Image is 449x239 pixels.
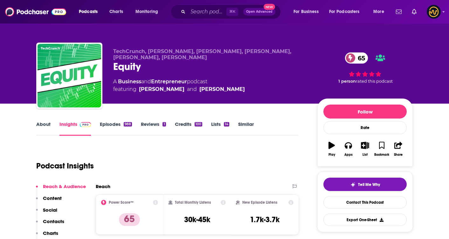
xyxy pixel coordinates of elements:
[323,178,407,191] button: tell me why sparkleTell Me Why
[289,7,327,17] button: open menu
[151,79,187,85] a: Entrepreneur
[357,138,373,160] button: List
[394,153,403,157] div: Share
[175,121,202,136] a: Credits100
[36,121,51,136] a: About
[323,121,407,134] div: Rate
[226,8,238,16] span: ⌘ K
[373,138,390,160] button: Bookmark
[96,183,110,189] h2: Reach
[43,195,62,201] p: Content
[363,153,368,157] div: List
[113,48,291,60] span: TechCrunch, [PERSON_NAME], [PERSON_NAME], [PERSON_NAME], [PERSON_NAME], [PERSON_NAME]
[264,4,275,10] span: New
[224,122,229,126] div: 14
[188,7,226,17] input: Search podcasts, credits, & more...
[351,52,368,64] span: 65
[344,153,353,157] div: Apps
[36,195,62,207] button: Content
[141,79,151,85] span: and
[427,5,441,19] span: Logged in as LowerStreet
[38,44,101,107] img: Equity
[242,200,277,205] h2: New Episode Listens
[80,122,91,127] img: Podchaser Pro
[74,7,106,17] button: open menu
[427,5,441,19] button: Show profile menu
[135,7,158,16] span: Monitoring
[187,85,197,93] span: and
[329,7,360,16] span: For Podcasters
[36,207,57,219] button: Social
[43,207,57,213] p: Social
[427,5,441,19] img: User Profile
[43,218,64,224] p: Contacts
[113,78,245,93] div: A podcast
[119,213,140,226] p: 65
[243,8,275,16] button: Open AdvancedNew
[373,7,384,16] span: More
[124,122,132,126] div: 988
[323,214,407,226] button: Export One-Sheet
[184,215,210,224] h3: 30k-45k
[43,183,86,189] p: Reach & Audience
[176,4,287,19] div: Search podcasts, credits, & more...
[369,7,392,17] button: open menu
[390,138,407,160] button: Share
[199,85,245,93] div: [PERSON_NAME]
[350,182,356,187] img: tell me why sparkle
[250,215,280,224] h3: 1.7k-3.7k
[323,105,407,119] button: Follow
[109,200,134,205] h2: Power Score™
[338,79,356,84] span: 1 person
[323,196,407,208] a: Contact This Podcast
[100,121,132,136] a: Episodes988
[36,161,94,171] h1: Podcast Insights
[36,218,64,230] button: Contacts
[325,7,369,17] button: open menu
[340,138,356,160] button: Apps
[141,121,166,136] a: Reviews1
[59,121,91,136] a: InsightsPodchaser Pro
[356,79,393,84] span: rated this podcast
[246,10,273,13] span: Open Advanced
[36,183,86,195] button: Reach & Audience
[5,6,66,18] img: Podchaser - Follow, Share and Rate Podcasts
[317,48,413,88] div: 65 1 personrated this podcast
[323,138,340,160] button: Play
[374,153,389,157] div: Bookmark
[345,52,368,64] a: 65
[358,182,380,187] span: Tell Me Why
[113,85,245,93] span: featuring
[211,121,229,136] a: Lists14
[109,7,123,16] span: Charts
[162,122,166,126] div: 1
[393,6,404,17] a: Show notifications dropdown
[43,230,58,236] p: Charts
[238,121,254,136] a: Similar
[131,7,166,17] button: open menu
[105,7,127,17] a: Charts
[175,200,211,205] h2: Total Monthly Listens
[139,85,184,93] div: [PERSON_NAME]
[195,122,202,126] div: 100
[409,6,419,17] a: Show notifications dropdown
[79,7,98,16] span: Podcasts
[328,153,335,157] div: Play
[294,7,319,16] span: For Business
[118,79,141,85] a: Business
